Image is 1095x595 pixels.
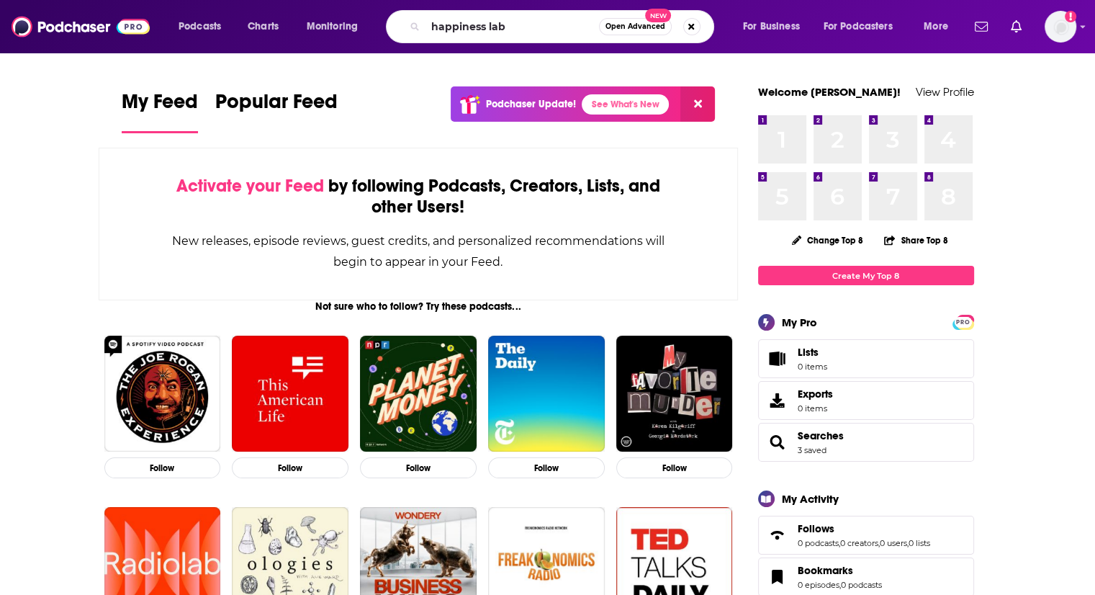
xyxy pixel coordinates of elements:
button: Follow [232,457,348,478]
button: open menu [733,15,818,38]
img: Podchaser - Follow, Share and Rate Podcasts [12,13,150,40]
span: , [907,538,909,548]
a: Lists [758,339,974,378]
div: My Pro [782,316,817,329]
a: 0 episodes [798,580,839,590]
span: More [924,17,948,37]
a: See What's New [582,94,669,115]
a: Exports [758,381,974,420]
div: Not sure who to follow? Try these podcasts... [99,300,739,313]
button: Share Top 8 [883,226,948,254]
a: 0 creators [840,538,878,548]
button: Open AdvancedNew [599,18,672,35]
a: Welcome [PERSON_NAME]! [758,85,901,99]
a: PRO [955,316,972,327]
button: open menu [914,15,966,38]
span: For Podcasters [824,17,893,37]
span: Bookmarks [798,564,853,577]
button: Follow [488,457,605,478]
a: Show notifications dropdown [969,14,993,39]
button: Change Top 8 [783,231,873,249]
button: Follow [616,457,733,478]
img: The Daily [488,336,605,452]
button: Show profile menu [1045,11,1076,42]
span: Follows [758,516,974,555]
a: Follows [798,522,930,535]
a: My Feed [122,89,198,133]
div: My Activity [782,492,839,506]
img: This American Life [232,336,348,452]
img: User Profile [1045,11,1076,42]
a: 0 users [880,538,907,548]
a: Show notifications dropdown [1005,14,1027,39]
span: 0 items [798,403,833,413]
a: View Profile [916,85,974,99]
div: New releases, episode reviews, guest credits, and personalized recommendations will begin to appe... [171,231,666,272]
a: 0 podcasts [798,538,839,548]
button: Follow [104,457,221,478]
span: Lists [798,346,819,359]
span: Follows [798,522,834,535]
a: 3 saved [798,445,826,455]
span: Popular Feed [215,89,338,122]
a: Charts [238,15,287,38]
a: Bookmarks [763,567,792,587]
span: Open Advanced [605,23,665,30]
a: 0 lists [909,538,930,548]
span: Searches [758,423,974,462]
span: , [839,580,841,590]
span: Logged in as GregKubie [1045,11,1076,42]
div: Search podcasts, credits, & more... [400,10,728,43]
img: My Favorite Murder with Karen Kilgariff and Georgia Hardstark [616,336,733,452]
span: Lists [763,349,792,369]
a: Popular Feed [215,89,338,133]
span: , [839,538,840,548]
span: My Feed [122,89,198,122]
a: Searches [798,429,844,442]
span: Lists [798,346,827,359]
span: Exports [763,390,792,411]
img: Planet Money [360,336,477,452]
span: , [878,538,880,548]
a: Searches [763,432,792,452]
a: Follows [763,525,792,545]
button: open menu [814,15,914,38]
span: 0 items [798,362,827,372]
span: Exports [798,388,833,401]
button: open menu [168,15,240,38]
p: Podchaser Update! [486,98,576,110]
a: 0 podcasts [841,580,882,590]
span: Monitoring [307,17,358,37]
a: Bookmarks [798,564,882,577]
span: Podcasts [179,17,221,37]
svg: Add a profile image [1065,11,1076,22]
span: Activate your Feed [176,175,324,197]
div: by following Podcasts, Creators, Lists, and other Users! [171,176,666,218]
button: open menu [297,15,377,38]
input: Search podcasts, credits, & more... [425,15,599,38]
a: Create My Top 8 [758,266,974,285]
span: PRO [955,317,972,328]
span: For Business [743,17,800,37]
img: The Joe Rogan Experience [104,336,221,452]
span: Charts [248,17,279,37]
button: Follow [360,457,477,478]
span: New [645,9,671,22]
